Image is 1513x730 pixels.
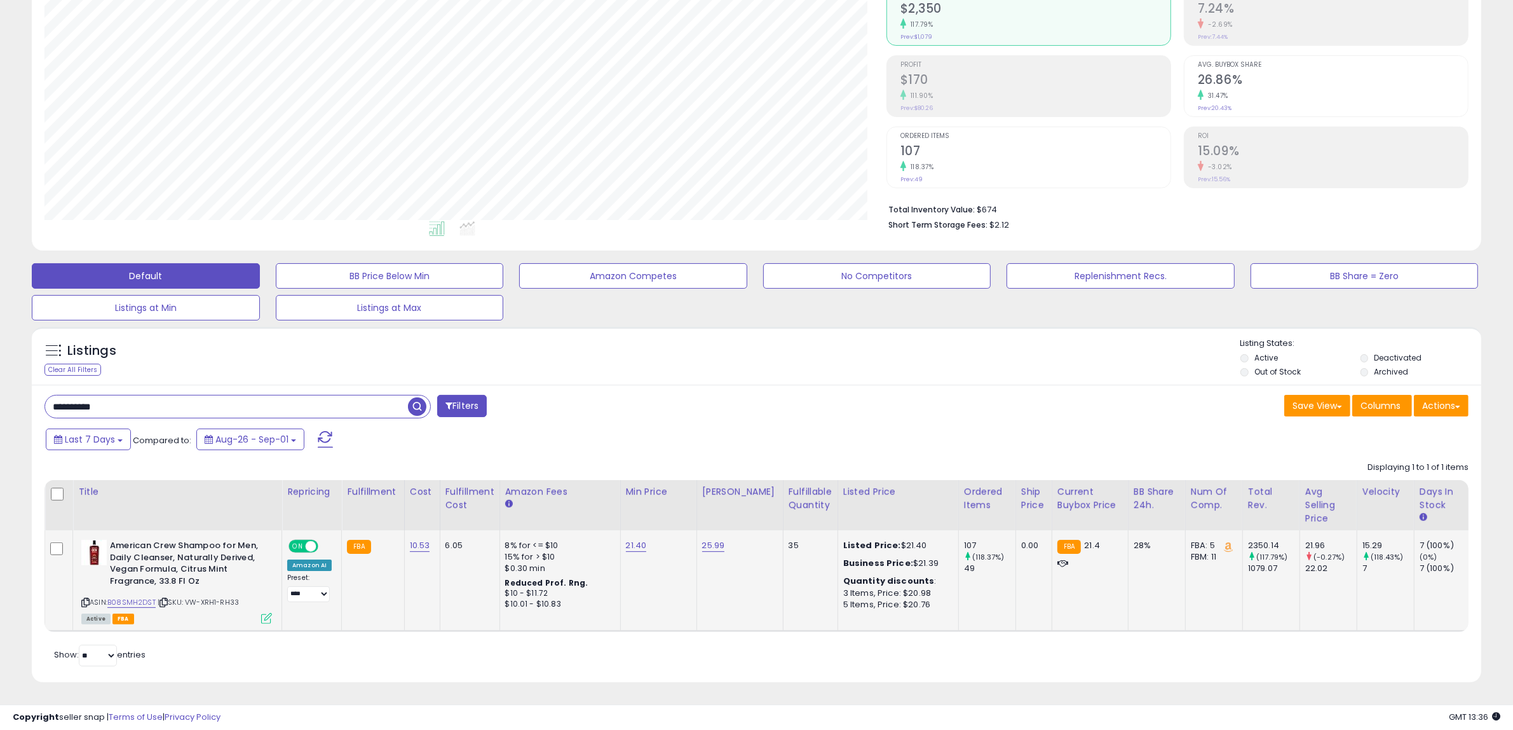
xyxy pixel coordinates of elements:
[505,588,611,599] div: $10 - $11.72
[843,599,949,610] div: 5 Items, Price: $20.76
[505,599,611,610] div: $10.01 - $10.83
[900,133,1170,140] span: Ordered Items
[972,552,1004,562] small: (118.37%)
[287,574,332,602] div: Preset:
[505,577,588,588] b: Reduced Prof. Rng.
[196,429,304,450] button: Aug-26 - Sep-01
[906,20,933,29] small: 117.79%
[519,263,747,289] button: Amazon Competes
[1420,485,1466,512] div: Days In Stock
[1204,91,1228,100] small: 31.47%
[1198,72,1468,90] h2: 26.86%
[1191,551,1233,563] div: FBM: 11
[900,104,933,112] small: Prev: $80.26
[900,72,1170,90] h2: $170
[81,540,107,565] img: 31UYfVgm6gL._SL40_.jpg
[1284,395,1350,417] button: Save View
[410,539,430,552] a: 10.53
[445,540,490,551] div: 6.05
[1374,352,1422,363] label: Deactivated
[843,540,949,551] div: $21.40
[1420,563,1471,574] div: 7 (100%)
[1198,144,1468,161] h2: 15.09%
[1352,395,1412,417] button: Columns
[1248,485,1294,512] div: Total Rev.
[13,712,221,724] div: seller snap | |
[1256,552,1287,562] small: (117.79%)
[789,485,832,512] div: Fulfillable Quantity
[1367,462,1469,474] div: Displaying 1 to 1 of 1 items
[1198,62,1468,69] span: Avg. Buybox Share
[763,263,991,289] button: No Competitors
[626,539,647,552] a: 21.40
[1191,485,1237,512] div: Num of Comp.
[1420,512,1427,523] small: Days In Stock.
[900,62,1170,69] span: Profit
[702,539,725,552] a: 25.99
[1198,1,1468,18] h2: 7.24%
[44,364,101,376] div: Clear All Filters
[1254,352,1278,363] label: Active
[287,485,336,499] div: Repricing
[445,485,494,512] div: Fulfillment Cost
[906,91,933,100] small: 111.90%
[1198,33,1228,41] small: Prev: 7.44%
[1449,711,1500,723] span: 2025-09-9 13:36 GMT
[1021,540,1042,551] div: 0.00
[316,541,337,552] span: OFF
[505,563,611,574] div: $0.30 min
[1134,485,1180,512] div: BB Share 24h.
[1134,540,1176,551] div: 28%
[1198,133,1468,140] span: ROI
[110,540,264,590] b: American Crew Shampoo for Men, Daily Cleanser, Naturally Derived, Vegan Formula, Citrus Mint Frag...
[888,219,987,230] b: Short Term Storage Fees:
[505,485,615,499] div: Amazon Fees
[843,485,953,499] div: Listed Price
[964,563,1015,574] div: 49
[1360,399,1401,412] span: Columns
[843,575,935,587] b: Quantity discounts
[1362,563,1414,574] div: 7
[1420,540,1471,551] div: 7 (100%)
[1305,540,1357,551] div: 21.96
[1198,176,1230,183] small: Prev: 15.56%
[1240,338,1481,350] p: Listing States:
[843,575,949,587] div: :
[1362,540,1414,551] div: 15.29
[287,560,332,571] div: Amazon AI
[347,485,398,499] div: Fulfillment
[133,434,191,446] span: Compared to:
[964,540,1015,551] div: 107
[626,485,691,499] div: Min Price
[437,395,487,417] button: Filters
[843,557,913,569] b: Business Price:
[1313,552,1345,562] small: (-0.27%)
[888,201,1459,216] li: $674
[1248,540,1299,551] div: 2350.14
[505,499,513,510] small: Amazon Fees.
[81,540,272,623] div: ASIN:
[702,485,778,499] div: [PERSON_NAME]
[900,176,923,183] small: Prev: 49
[843,588,949,599] div: 3 Items, Price: $20.98
[276,295,504,320] button: Listings at Max
[78,485,276,499] div: Title
[65,433,115,446] span: Last 7 Days
[1057,540,1081,554] small: FBA
[1204,20,1233,29] small: -2.69%
[789,540,828,551] div: 35
[1414,395,1469,417] button: Actions
[505,540,611,551] div: 8% for <= $10
[505,551,611,563] div: 15% for > $10
[1305,563,1357,574] div: 22.02
[1057,485,1123,512] div: Current Buybox Price
[107,597,156,608] a: B08SMH2DST
[109,711,163,723] a: Terms of Use
[900,144,1170,161] h2: 107
[964,485,1010,512] div: Ordered Items
[410,485,435,499] div: Cost
[67,342,116,360] h5: Listings
[900,33,932,41] small: Prev: $1,079
[215,433,288,446] span: Aug-26 - Sep-01
[290,541,306,552] span: ON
